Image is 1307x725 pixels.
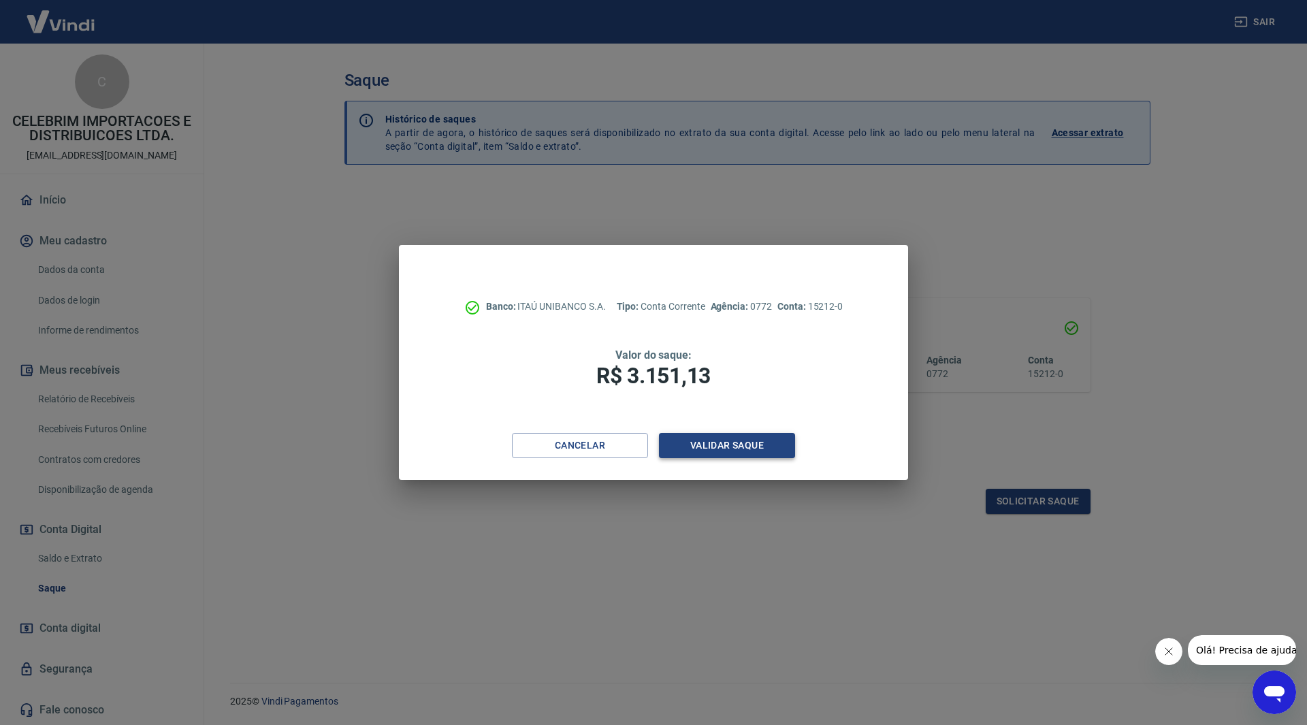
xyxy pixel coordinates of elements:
[659,433,795,458] button: Validar saque
[777,300,843,314] p: 15212-0
[1253,671,1296,714] iframe: Botão para abrir a janela de mensagens
[615,349,692,361] span: Valor do saque:
[711,301,751,312] span: Agência:
[617,300,705,314] p: Conta Corrente
[777,301,808,312] span: Conta:
[1155,638,1182,665] iframe: Fechar mensagem
[486,301,518,312] span: Banco:
[596,363,711,389] span: R$ 3.151,13
[1188,635,1296,665] iframe: Mensagem da empresa
[512,433,648,458] button: Cancelar
[8,10,114,20] span: Olá! Precisa de ajuda?
[486,300,606,314] p: ITAÚ UNIBANCO S.A.
[711,300,772,314] p: 0772
[617,301,641,312] span: Tipo:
